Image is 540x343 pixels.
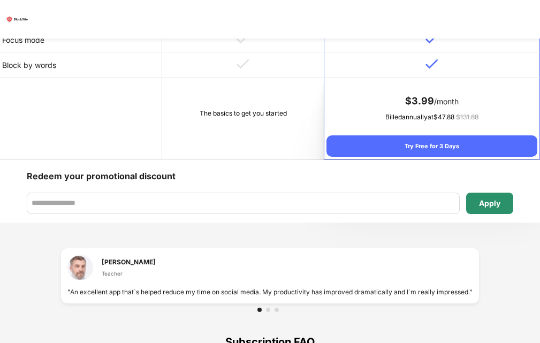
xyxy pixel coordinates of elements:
[164,108,322,119] div: The basics to get you started
[67,255,93,280] img: testimonial-1.jpg
[326,112,537,123] div: Billed annually at $ 47.88
[326,135,537,157] div: Try Free for 3 Days
[237,59,249,69] img: v-grey.svg
[425,34,438,44] img: v-blue.svg
[456,113,478,121] span: $ 131.88
[405,95,434,106] span: $ 3.99
[479,199,500,208] div: Apply
[67,287,473,297] div: "An excellent app that`s helped reduce my time on social media. My productivity has improved dram...
[6,9,28,30] img: blocksite-icon-black.svg
[27,169,176,184] div: Redeem your promotional discount
[102,257,156,267] div: [PERSON_NAME]
[425,59,438,69] img: v-blue.svg
[326,93,537,110] div: /month
[102,269,156,278] div: Teacher
[237,34,249,44] img: v-grey.svg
